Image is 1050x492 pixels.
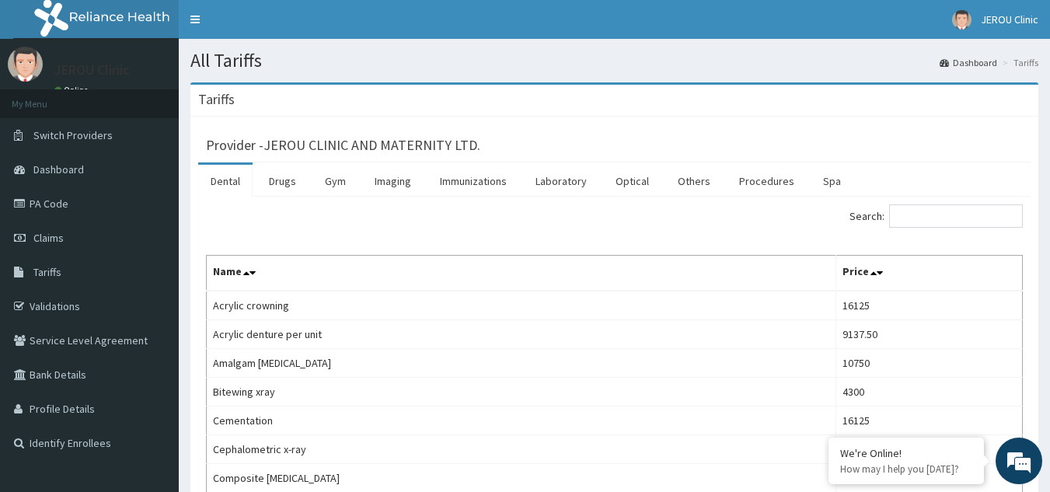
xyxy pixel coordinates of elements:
td: Cementation [207,407,836,435]
a: Spa [811,165,853,197]
a: Gym [312,165,358,197]
a: Drugs [256,165,309,197]
th: Name [207,256,836,291]
p: How may I help you today? [840,462,972,476]
div: We're Online! [840,446,972,460]
a: Optical [603,165,661,197]
a: Others [665,165,723,197]
span: Dashboard [33,162,84,176]
h3: Tariffs [198,92,235,106]
img: User Image [8,47,43,82]
td: Amalgam [MEDICAL_DATA] [207,349,836,378]
span: Claims [33,231,64,245]
td: Cephalometric x-ray [207,435,836,464]
p: JEROU Clinic [54,63,130,77]
td: Acrylic denture per unit [207,320,836,349]
td: 9137.50 [835,320,1022,349]
td: Acrylic crowning [207,291,836,320]
th: Price [835,256,1022,291]
td: 10750 [835,349,1022,378]
h1: All Tariffs [190,51,1038,71]
a: Procedures [727,165,807,197]
td: 16125 [835,291,1022,320]
h3: Provider - JEROU CLINIC AND MATERNITY LTD. [206,138,480,152]
li: Tariffs [999,56,1038,69]
span: JEROU Clinic [981,12,1038,26]
a: Laboratory [523,165,599,197]
a: Immunizations [427,165,519,197]
a: Imaging [362,165,424,197]
img: User Image [952,10,972,30]
a: Online [54,85,92,96]
label: Search: [849,204,1023,228]
span: Switch Providers [33,128,113,142]
span: Tariffs [33,265,61,279]
input: Search: [889,204,1023,228]
a: Dental [198,165,253,197]
td: 4300 [835,378,1022,407]
td: 4300 [835,435,1022,464]
a: Dashboard [940,56,997,69]
td: Bitewing xray [207,378,836,407]
td: 16125 [835,407,1022,435]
